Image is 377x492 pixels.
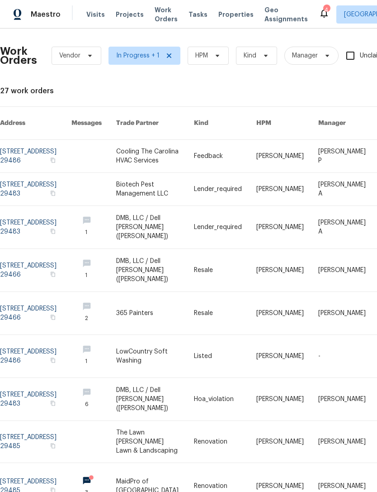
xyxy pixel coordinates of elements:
[187,421,249,463] td: Renovation
[311,173,373,206] td: [PERSON_NAME] A
[109,421,187,463] td: The Lawn [PERSON_NAME] Lawn & Landscaping
[187,206,249,249] td: Lender_required
[49,442,57,450] button: Copy Address
[109,140,187,173] td: Cooling The Carolina HVAC Services
[311,140,373,173] td: [PERSON_NAME] P
[187,249,249,292] td: Resale
[187,378,249,421] td: Hoa_violation
[311,206,373,249] td: [PERSON_NAME] A
[249,292,311,335] td: [PERSON_NAME]
[109,292,187,335] td: 365 Painters
[249,140,311,173] td: [PERSON_NAME]
[59,51,80,60] span: Vendor
[249,335,311,378] td: [PERSON_NAME]
[249,107,311,140] th: HPM
[49,156,57,164] button: Copy Address
[116,51,160,60] span: In Progress + 1
[311,335,373,378] td: -
[109,335,187,378] td: LowCountry Soft Washing
[195,51,208,60] span: HPM
[49,313,57,321] button: Copy Address
[187,292,249,335] td: Resale
[311,292,373,335] td: [PERSON_NAME]
[64,107,109,140] th: Messages
[264,5,308,24] span: Geo Assignments
[249,249,311,292] td: [PERSON_NAME]
[187,107,249,140] th: Kind
[109,378,187,421] td: DMB, LLC / Dell [PERSON_NAME] ([PERSON_NAME])
[49,399,57,407] button: Copy Address
[49,270,57,278] button: Copy Address
[116,10,144,19] span: Projects
[187,173,249,206] td: Lender_required
[249,378,311,421] td: [PERSON_NAME]
[323,5,330,14] div: 4
[249,206,311,249] td: [PERSON_NAME]
[249,421,311,463] td: [PERSON_NAME]
[218,10,254,19] span: Properties
[49,227,57,235] button: Copy Address
[109,249,187,292] td: DMB, LLC / Dell [PERSON_NAME] ([PERSON_NAME])
[187,140,249,173] td: Feedback
[249,173,311,206] td: [PERSON_NAME]
[244,51,256,60] span: Kind
[109,173,187,206] td: Biotech Pest Management LLC
[188,11,207,18] span: Tasks
[49,356,57,364] button: Copy Address
[109,206,187,249] td: DMB, LLC / Dell [PERSON_NAME] ([PERSON_NAME])
[31,10,61,19] span: Maestro
[86,10,105,19] span: Visits
[49,189,57,197] button: Copy Address
[155,5,178,24] span: Work Orders
[311,421,373,463] td: [PERSON_NAME]
[109,107,187,140] th: Trade Partner
[187,335,249,378] td: Listed
[292,51,318,60] span: Manager
[311,378,373,421] td: [PERSON_NAME]
[311,249,373,292] td: [PERSON_NAME]
[311,107,373,140] th: Manager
